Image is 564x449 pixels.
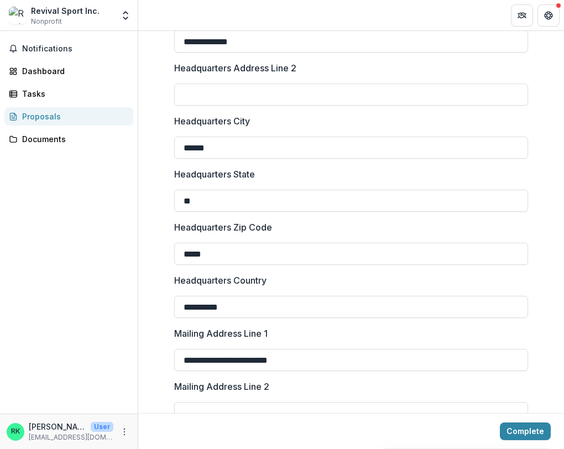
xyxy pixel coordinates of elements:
p: Mailing Address Line 1 [174,327,268,340]
img: Revival Sport Inc. [9,7,27,24]
button: More [118,425,131,438]
p: User [91,422,113,432]
button: Complete [500,422,551,440]
button: Get Help [537,4,560,27]
a: Tasks [4,85,133,103]
p: Headquarters State [174,168,255,181]
div: Tasks [22,88,124,100]
a: Documents [4,130,133,148]
p: Headquarters Country [174,274,267,287]
div: Proposals [22,111,124,122]
p: Mailing Address Line 2 [174,380,269,393]
p: [EMAIL_ADDRESS][DOMAIN_NAME] [29,432,113,442]
div: Dashboard [22,65,124,77]
button: Open entity switcher [118,4,133,27]
div: Roman Khripunov [11,428,20,435]
span: Notifications [22,44,129,54]
a: Proposals [4,107,133,126]
div: Documents [22,133,124,145]
p: [PERSON_NAME] [29,421,86,432]
a: Dashboard [4,62,133,80]
p: Headquarters Zip Code [174,221,272,234]
button: Notifications [4,40,133,58]
button: Partners [511,4,533,27]
p: Headquarters Address Line 2 [174,61,296,75]
p: Headquarters City [174,114,250,128]
div: Revival Sport Inc. [31,5,100,17]
span: Nonprofit [31,17,62,27]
